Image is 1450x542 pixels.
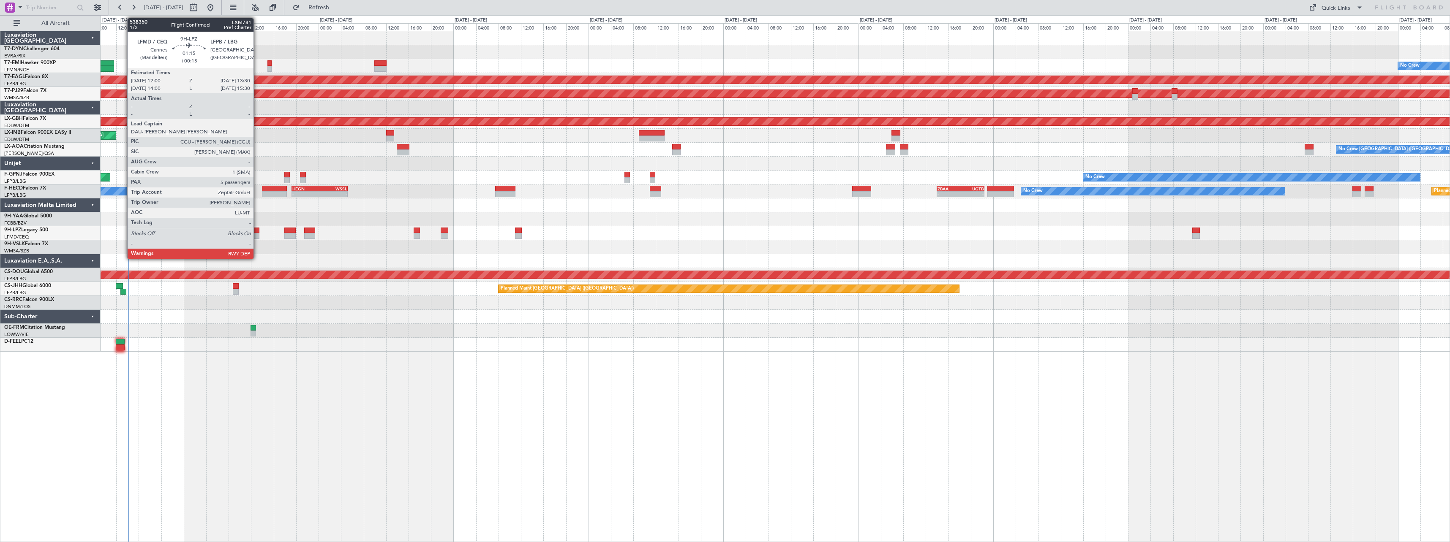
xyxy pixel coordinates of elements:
a: F-GPNJFalcon 900EX [4,172,55,177]
div: 00:00 [1263,23,1286,31]
div: 20:00 [296,23,319,31]
div: 04:00 [1016,23,1038,31]
div: 16:00 [679,23,701,31]
div: ZBAA [938,186,961,191]
a: EVRA/RIX [4,53,25,59]
a: D-FEELPC12 [4,339,33,344]
div: No Crew [1023,185,1043,198]
a: EDLW/DTM [4,122,29,129]
div: 00:00 [319,23,341,31]
input: Trip Number [26,1,74,14]
div: 20:00 [971,23,993,31]
div: 20:00 [1106,23,1128,31]
a: T7-EMIHawker 900XP [4,60,56,65]
div: - [938,192,961,197]
div: 16:00 [813,23,836,31]
div: 16:00 [1083,23,1106,31]
a: FCBB/BZV [4,220,27,226]
div: 00:00 [1398,23,1420,31]
div: - [961,192,984,197]
div: 20:00 [701,23,723,31]
div: [DATE] - [DATE] [725,17,757,24]
div: 08:00 [1038,23,1060,31]
div: HEGN [292,186,320,191]
div: 16:00 [274,23,296,31]
div: 12:00 [1061,23,1083,31]
div: 00:00 [723,23,746,31]
div: 00:00 [184,23,206,31]
div: UGTB [961,186,984,191]
span: CS-DOU [4,269,24,274]
a: CS-JHHGlobal 6000 [4,283,51,288]
div: No Crew [1085,171,1105,184]
div: 08:00 [769,23,791,31]
a: LOWW/VIE [4,331,29,338]
a: LFPB/LBG [4,276,26,282]
div: 16:00 [409,23,431,31]
button: All Aircraft [9,16,92,30]
span: T7-EAGL [4,74,25,79]
div: 08:00 [229,23,251,31]
a: LX-GBHFalcon 7X [4,116,46,121]
div: 12:00 [656,23,678,31]
div: 04:00 [746,23,768,31]
div: 12:00 [1196,23,1218,31]
a: LFMN/NCE [4,67,29,73]
span: All Aircraft [22,20,89,26]
a: CS-RRCFalcon 900LX [4,297,54,302]
a: WMSA/SZB [4,248,29,254]
a: WMSA/SZB [4,95,29,101]
a: T7-EAGLFalcon 8X [4,74,48,79]
div: 08:00 [499,23,521,31]
div: 04:00 [1150,23,1173,31]
div: [DATE] - [DATE] [1129,17,1162,24]
div: [DATE] - [DATE] [860,17,892,24]
a: LFMD/CEQ [4,234,29,240]
a: T7-DYNChallenger 604 [4,46,60,51]
div: 16:00 [139,23,161,31]
div: 00:00 [589,23,611,31]
div: 04:00 [1286,23,1308,31]
div: - [320,192,347,197]
span: 9H-LPZ [4,228,21,233]
div: 00:00 [453,23,476,31]
a: T7-PJ29Falcon 7X [4,88,46,93]
span: LX-AOA [4,144,24,149]
div: [DATE] - [DATE] [185,17,218,24]
span: T7-PJ29 [4,88,23,93]
span: Refresh [301,5,337,11]
a: LFPB/LBG [4,81,26,87]
span: F-GPNJ [4,172,22,177]
span: OE-FRM [4,325,24,330]
div: 04:00 [206,23,229,31]
div: 20:00 [161,23,184,31]
div: 08:00 [633,23,656,31]
a: LX-AOACitation Mustang [4,144,65,149]
a: CS-DOUGlobal 6500 [4,269,53,274]
span: CS-RRC [4,297,22,302]
button: Quick Links [1305,1,1367,14]
a: LX-INBFalcon 900EX EASy II [4,130,71,135]
div: 08:00 [364,23,386,31]
div: [DATE] - [DATE] [320,17,352,24]
span: 9H-VSLK [4,241,25,247]
span: [DATE] - [DATE] [144,4,183,11]
div: 16:00 [1353,23,1375,31]
a: EDLW/DTM [4,136,29,143]
div: Quick Links [1322,4,1350,13]
a: LFPB/LBG [4,178,26,184]
div: 20:00 [1376,23,1398,31]
div: 12:00 [926,23,948,31]
span: CS-JHH [4,283,22,288]
a: F-HECDFalcon 7X [4,186,46,191]
div: [DATE] - [DATE] [455,17,487,24]
div: [DATE] - [DATE] [1265,17,1297,24]
span: T7-EMI [4,60,21,65]
div: 12:00 [116,23,139,31]
div: 04:00 [881,23,903,31]
div: WSSL [320,186,347,191]
div: 16:00 [1218,23,1240,31]
div: 04:00 [341,23,363,31]
div: [DATE] - [DATE] [590,17,622,24]
a: [PERSON_NAME]/QSA [4,150,54,157]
